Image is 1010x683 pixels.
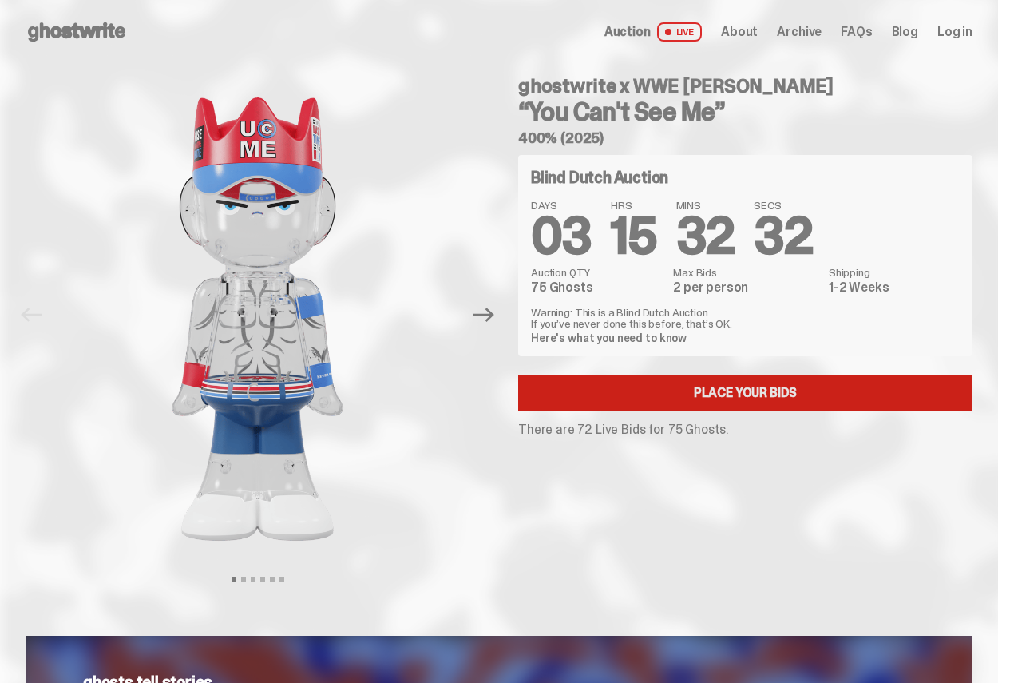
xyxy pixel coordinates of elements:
dd: 1-2 Weeks [829,281,960,294]
dt: Auction QTY [531,267,663,278]
button: View slide 4 [260,577,265,582]
a: Here's what you need to know [531,331,687,345]
h5: 400% (2025) [518,131,972,145]
span: 32 [676,203,735,269]
a: Auction LIVE [604,22,702,42]
span: 15 [611,203,657,269]
a: Place your Bids [518,375,972,411]
a: About [721,26,758,38]
span: DAYS [531,200,592,211]
span: 32 [754,203,813,269]
p: Warning: This is a Blind Dutch Auction. If you’ve never done this before, that’s OK. [531,307,960,329]
span: MINS [676,200,735,211]
img: John_Cena_Hero_1.png [53,64,461,574]
h3: “You Can't See Me” [518,99,972,125]
h4: Blind Dutch Auction [531,169,668,185]
a: Log in [937,26,972,38]
button: Next [466,297,501,332]
span: SECS [754,200,813,211]
dd: 2 per person [673,281,819,294]
dd: 75 Ghosts [531,281,663,294]
button: View slide 5 [270,577,275,582]
span: 03 [531,203,592,269]
a: Blog [892,26,918,38]
h4: ghostwrite x WWE [PERSON_NAME] [518,77,972,96]
a: FAQs [841,26,872,38]
p: There are 72 Live Bids for 75 Ghosts. [518,423,972,436]
span: LIVE [657,22,703,42]
a: Archive [777,26,822,38]
button: View slide 1 [232,577,236,582]
span: Auction [604,26,651,38]
button: View slide 3 [251,577,255,582]
button: View slide 2 [241,577,246,582]
dt: Max Bids [673,267,819,278]
span: HRS [611,200,657,211]
dt: Shipping [829,267,960,278]
button: View slide 6 [279,577,284,582]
